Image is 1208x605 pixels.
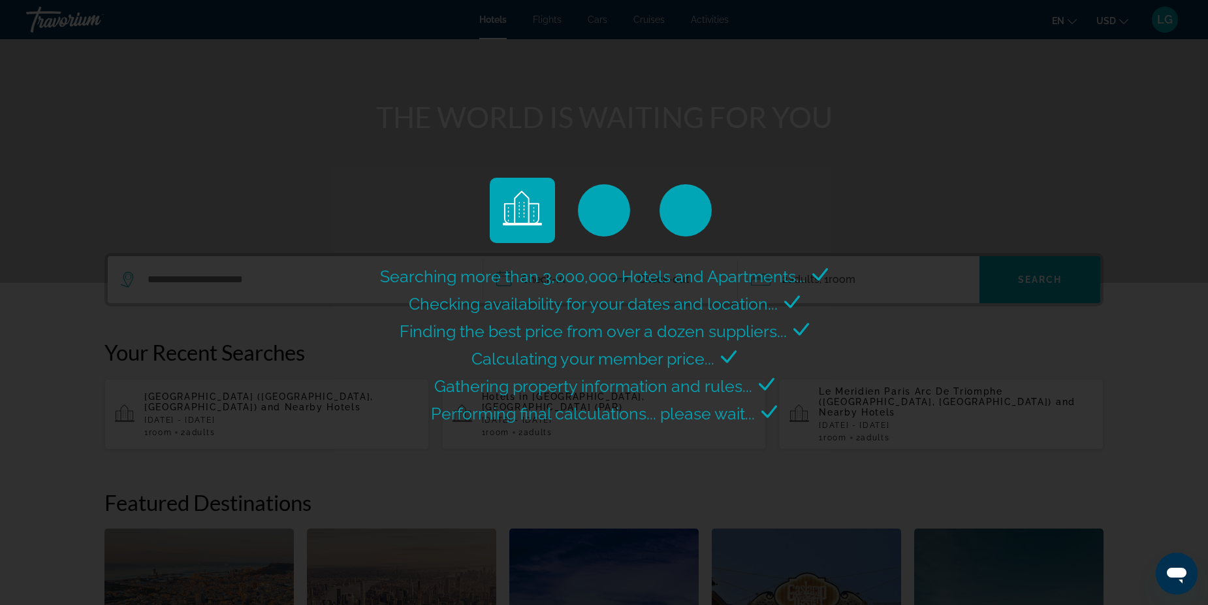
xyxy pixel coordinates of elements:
[431,404,755,423] span: Performing final calculations... please wait...
[471,349,714,368] span: Calculating your member price...
[434,376,752,396] span: Gathering property information and rules...
[400,321,787,341] span: Finding the best price from over a dozen suppliers...
[1156,553,1198,595] iframe: Button to launch messaging window
[409,294,778,314] span: Checking availability for your dates and location...
[380,267,806,286] span: Searching more than 3,000,000 Hotels and Apartments...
